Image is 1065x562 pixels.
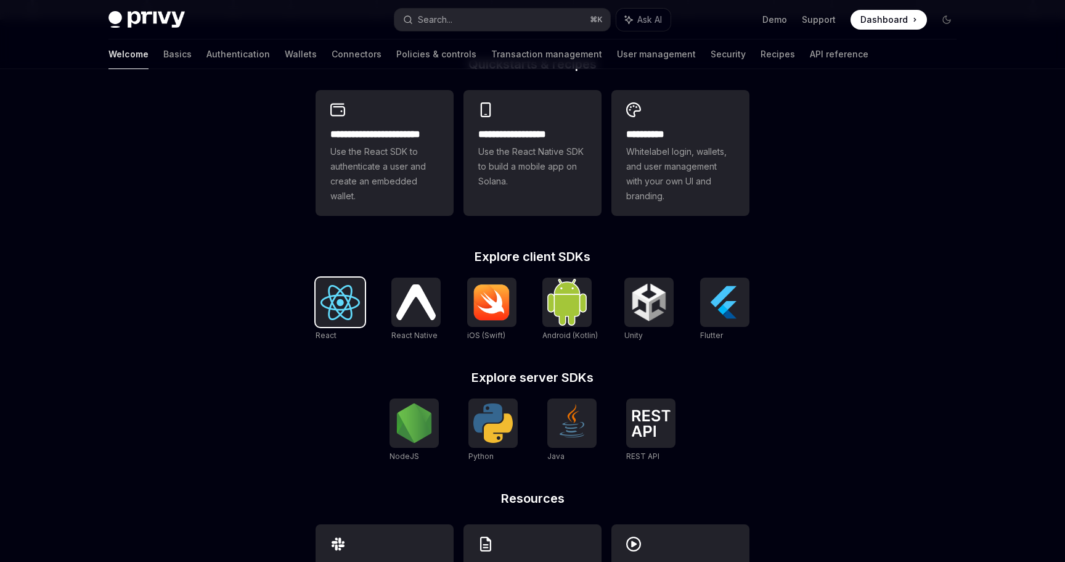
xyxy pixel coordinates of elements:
span: Android (Kotlin) [542,331,598,340]
span: Unity [624,331,643,340]
a: Policies & controls [396,39,476,69]
img: Flutter [705,283,745,322]
img: Android (Kotlin) [547,279,587,325]
a: Demo [762,14,787,26]
button: Ask AI [616,9,671,31]
img: NodeJS [394,403,434,443]
h2: Resources [316,492,749,505]
a: Dashboard [851,10,927,30]
a: FlutterFlutter [700,278,749,342]
a: REST APIREST API [626,399,675,463]
a: Transaction management [491,39,602,69]
a: **** **** **** ***Use the React Native SDK to build a mobile app on Solana. [463,90,602,216]
a: Connectors [332,39,382,69]
img: REST API [631,410,671,437]
img: Python [473,403,513,443]
a: Wallets [285,39,317,69]
span: React [316,331,337,340]
span: NodeJS [390,452,419,461]
span: Use the React SDK to authenticate a user and create an embedded wallet. [330,144,439,204]
div: Search... [418,12,452,27]
span: Whitelabel login, wallets, and user management with your own UI and branding. [626,144,735,204]
button: Search...⌘K [394,9,610,31]
span: Ask AI [637,14,662,26]
a: Authentication [206,39,270,69]
span: React Native [391,331,438,340]
span: ⌘ K [590,15,603,25]
span: REST API [626,452,659,461]
a: NodeJSNodeJS [390,399,439,463]
span: iOS (Swift) [467,331,505,340]
a: **** *****Whitelabel login, wallets, and user management with your own UI and branding. [611,90,749,216]
img: React [320,285,360,320]
a: Recipes [761,39,795,69]
a: React NativeReact Native [391,278,441,342]
span: Python [468,452,494,461]
button: Toggle dark mode [937,10,957,30]
a: User management [617,39,696,69]
a: UnityUnity [624,278,674,342]
a: PythonPython [468,399,518,463]
a: Android (Kotlin)Android (Kotlin) [542,278,598,342]
h2: Explore client SDKs [316,250,749,263]
img: Unity [629,283,669,322]
a: Security [711,39,746,69]
span: Use the React Native SDK to build a mobile app on Solana. [478,144,587,189]
span: Java [547,452,565,461]
span: Dashboard [860,14,908,26]
span: Flutter [700,331,723,340]
a: Support [802,14,836,26]
a: Welcome [108,39,149,69]
a: iOS (Swift)iOS (Swift) [467,278,516,342]
a: JavaJava [547,399,597,463]
a: API reference [810,39,868,69]
a: ReactReact [316,278,365,342]
h2: Explore server SDKs [316,371,749,384]
img: iOS (Swift) [472,284,512,321]
img: dark logo [108,11,185,28]
img: React Native [396,284,436,320]
img: Java [552,403,592,443]
a: Basics [163,39,192,69]
h2: Quickstarts & recipes [316,58,749,70]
